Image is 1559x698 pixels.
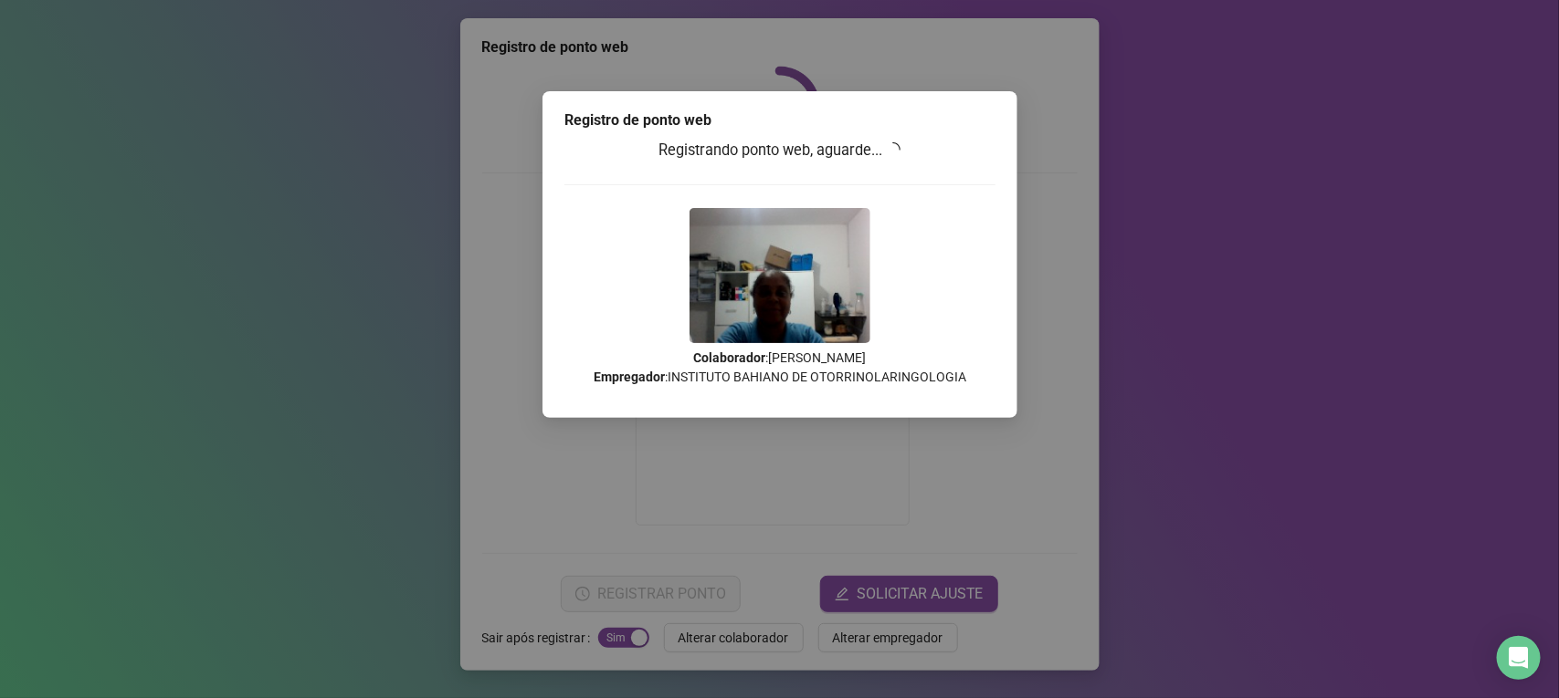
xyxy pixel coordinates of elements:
[594,370,665,384] strong: Empregador
[1497,636,1541,680] div: Open Intercom Messenger
[886,142,901,157] span: loading
[690,208,870,343] img: 2Q==
[564,139,995,162] h3: Registrando ponto web, aguarde...
[693,350,765,365] strong: Colaborador
[564,349,995,387] p: : [PERSON_NAME] : INSTITUTO BAHIANO DE OTORRINOLARINGOLOGIA
[564,109,995,131] div: Registro de ponto web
